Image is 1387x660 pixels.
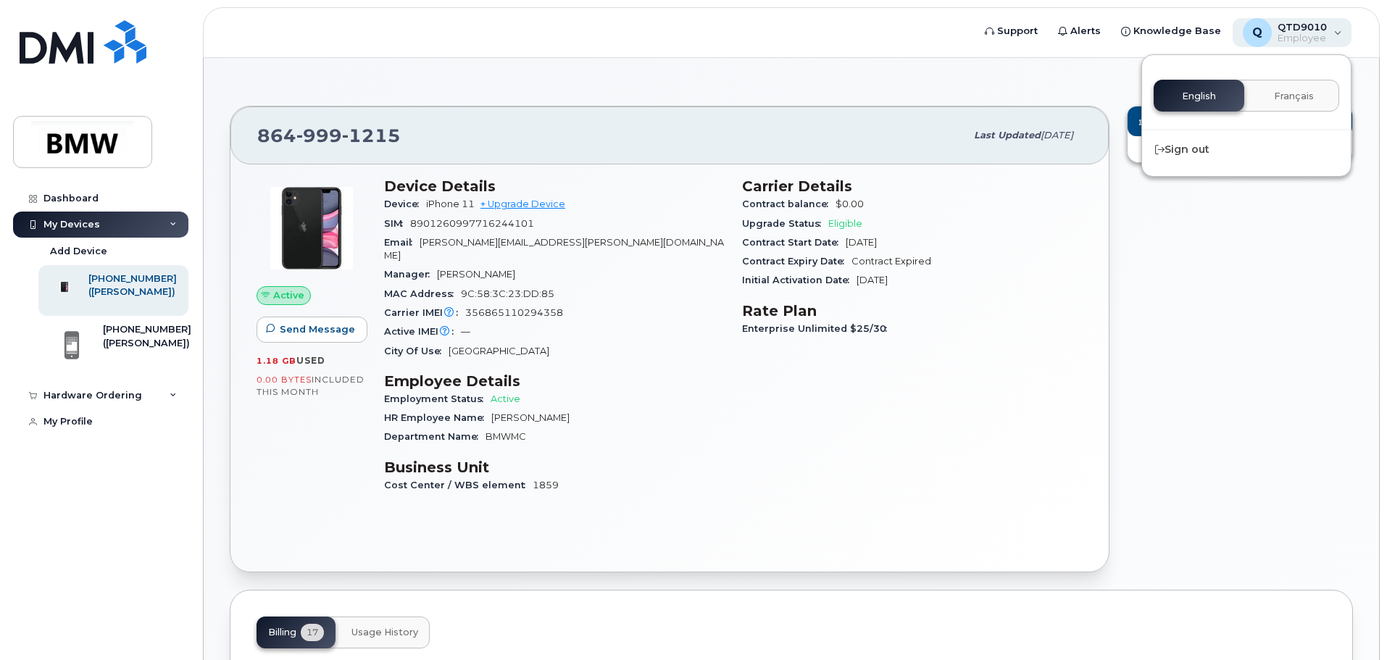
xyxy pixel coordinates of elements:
h3: Rate Plan [742,302,1083,319]
span: Last updated [974,130,1041,141]
span: 1215 [342,125,401,146]
span: Add Roaming Package [1139,117,1270,130]
span: 9C:58:3C:23:DD:85 [461,288,554,299]
span: 356865110294358 [465,307,563,318]
span: Contract balance [742,199,836,209]
span: $0.00 [836,199,864,209]
span: Manager [384,269,437,280]
h3: Employee Details [384,372,725,390]
span: — [461,326,470,337]
span: MAC Address [384,288,461,299]
span: Active IMEI [384,326,461,337]
span: [PERSON_NAME] [491,412,570,423]
span: City Of Use [384,346,449,356]
span: Active [273,288,304,302]
span: Contract Expiry Date [742,256,851,267]
button: Send Message [257,317,367,343]
span: [DATE] [1041,130,1073,141]
h3: Carrier Details [742,177,1083,195]
span: Eligible [828,218,862,229]
button: Add Roaming Package [1128,106,1352,136]
span: Email [384,237,420,248]
span: Carrier IMEI [384,307,465,318]
span: 1.18 GB [257,356,296,366]
span: [PERSON_NAME] [437,269,515,280]
span: Department Name [384,431,486,442]
span: SIM [384,218,410,229]
span: Contract Start Date [742,237,846,248]
span: [DATE] [857,275,888,285]
span: HR Employee Name [384,412,491,423]
a: + Upgrade Device [480,199,565,209]
span: BMWMC [486,431,526,442]
span: Employment Status [384,393,491,404]
span: Initial Activation Date [742,275,857,285]
h3: Business Unit [384,459,725,476]
span: Français [1274,91,1314,102]
span: 1859 [533,480,559,490]
span: [DATE] [846,237,877,248]
h3: Device Details [384,177,725,195]
span: [PERSON_NAME][EMAIL_ADDRESS][PERSON_NAME][DOMAIN_NAME] [384,237,724,261]
span: 8901260997716244101 [410,218,534,229]
span: Active [491,393,520,404]
span: [GEOGRAPHIC_DATA] [449,346,549,356]
span: Device [384,199,426,209]
span: Upgrade Status [742,218,828,229]
span: used [296,355,325,366]
a: Create Helpdesk Submission [1128,136,1352,162]
span: Contract Expired [851,256,931,267]
span: Usage History [351,627,418,638]
span: Enterprise Unlimited $25/30 [742,323,894,334]
span: 999 [296,125,342,146]
div: Sign out [1142,136,1351,163]
span: Send Message [280,322,355,336]
span: iPhone 11 [426,199,475,209]
img: iPhone_11.jpg [268,185,355,272]
span: 0.00 Bytes [257,375,312,385]
iframe: Messenger Launcher [1324,597,1376,649]
span: Cost Center / WBS element [384,480,533,490]
span: 864 [257,125,401,146]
